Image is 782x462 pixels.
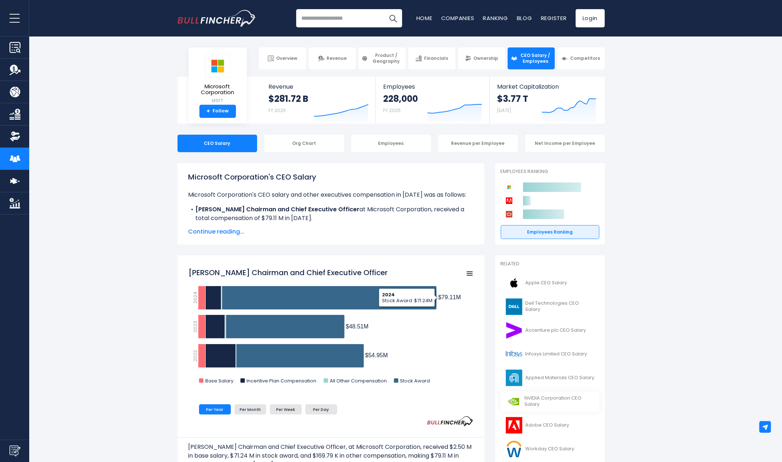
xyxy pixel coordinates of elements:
small: FY 2025 [383,107,401,113]
text: 2022 [191,350,198,362]
div: CEO Salary [178,135,257,152]
a: Product / Geography [358,47,405,69]
img: DELL logo [505,299,523,315]
strong: 228,000 [383,93,418,104]
a: Overview [259,47,306,69]
li: Per Week [270,404,302,415]
span: Adobe CEO Salary [526,422,569,428]
text: 2024 [191,292,198,304]
img: Adobe competitors logo [504,196,514,205]
a: Ranking [483,14,508,22]
a: Ownership [458,47,505,69]
span: Market Capitalization [497,83,596,90]
img: Microsoft Corporation competitors logo [504,182,514,192]
a: Market Capitalization $3.77 T [DATE] [490,77,604,124]
span: NVIDIA Corporation CEO Salary [525,395,595,408]
img: INFY logo [505,346,523,362]
a: Dell Technologies CEO Salary [501,297,599,317]
div: Org Chart [264,135,344,152]
img: Bullfincher logo [178,10,256,27]
img: ADBE logo [505,417,523,434]
li: at Microsoft Corporation, received a total compensation of $79.11 M in [DATE]. [188,205,473,223]
a: Revenue $281.72 B FY 2025 [262,77,376,124]
a: Go to homepage [178,10,256,27]
span: Infosys Limited CEO Salary [526,351,587,357]
span: Applied Materials CEO Salary [526,375,595,381]
a: NVIDIA Corporation CEO Salary [501,392,599,412]
tspan: $48.51M [346,323,368,330]
small: [DATE] [497,107,511,113]
b: [PERSON_NAME] Chairman and Chief Executive Officer [196,205,360,213]
span: CEO Salary / Employees [519,53,552,64]
li: Per Month [234,404,266,415]
span: Ownership [473,55,498,61]
a: Home [416,14,432,22]
a: Microsoft Corporation MSFT [194,53,241,105]
img: NVDA logo [505,393,523,410]
strong: $3.77 T [497,93,528,104]
a: Accenture plc CEO Salary [501,320,599,340]
li: Per Day [305,404,337,415]
tspan: $54.95M [365,352,388,358]
span: Competitors [570,55,600,61]
span: Microsoft Corporation [194,84,241,96]
p: Related [501,261,599,267]
div: Revenue per Employee [438,135,518,152]
img: Ownership [9,131,20,142]
text: 2023 [191,321,198,332]
a: Workday CEO Salary [501,439,599,459]
img: AMAT logo [505,370,523,386]
a: Infosys Limited CEO Salary [501,344,599,364]
li: Per Year [199,404,231,415]
text: Incentive Plan Compensation [247,377,316,384]
a: Employees Ranking [501,225,599,239]
img: WDAY logo [505,441,523,457]
span: Revenue [327,55,347,61]
a: Financials [408,47,455,69]
span: Continue reading... [188,227,473,236]
img: ACN logo [505,322,523,339]
a: Adobe CEO Salary [501,415,599,435]
img: Oracle Corporation competitors logo [504,209,514,219]
a: CEO Salary / Employees [508,47,555,69]
strong: $281.72 B [269,93,309,104]
a: Blog [517,14,532,22]
strong: + [206,108,210,115]
span: Dell Technologies CEO Salary [525,300,595,313]
a: Apple CEO Salary [501,273,599,293]
tspan: $79.11M [438,294,461,300]
a: Employees 228,000 FY 2025 [376,77,489,124]
span: Apple CEO Salary [526,280,567,286]
a: +Follow [199,105,236,118]
a: Companies [441,14,474,22]
svg: Satya Nadella Chairman and Chief Executive Officer [188,264,473,392]
a: Login [576,9,605,27]
tspan: [PERSON_NAME] Chairman and Chief Executive Officer [188,267,388,278]
a: Competitors [557,47,604,69]
a: Applied Materials CEO Salary [501,368,599,388]
span: Accenture plc CEO Salary [526,327,586,334]
span: Financials [424,55,448,61]
a: Revenue [309,47,356,69]
span: Employees [383,83,482,90]
span: Overview [276,55,297,61]
small: MSFT [194,97,241,104]
span: Revenue [269,83,369,90]
a: Register [541,14,567,22]
div: Net Income per Employee [525,135,605,152]
img: AAPL logo [505,275,523,291]
p: Microsoft Corporation's CEO salary and other executives compensation in [DATE] was as follows: [188,190,473,199]
span: Product / Geography [370,53,402,64]
text: All Other Compensation [330,377,387,384]
div: Employees [351,135,431,152]
button: Search [384,9,402,27]
text: Base Salary [205,377,234,384]
small: FY 2025 [269,107,286,113]
p: Employees Ranking [501,169,599,175]
text: Stock Award [400,377,430,384]
span: Workday CEO Salary [526,446,575,452]
h1: Microsoft Corporation's CEO Salary [188,172,473,182]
